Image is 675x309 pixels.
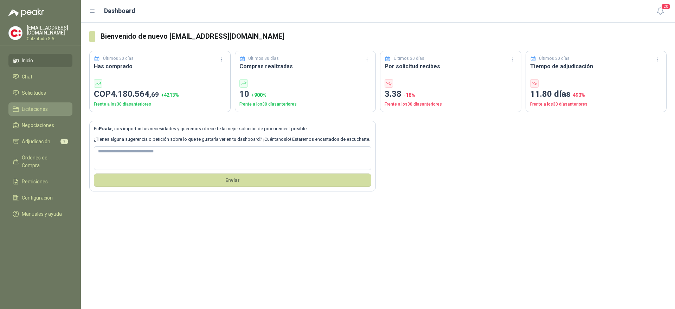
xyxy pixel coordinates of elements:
h1: Dashboard [104,6,135,16]
p: Frente a los 30 días anteriores [94,101,226,108]
img: Logo peakr [8,8,44,17]
p: Últimos 30 días [103,55,134,62]
a: Remisiones [8,175,72,188]
a: Chat [8,70,72,83]
a: Órdenes de Compra [8,151,72,172]
p: [EMAIL_ADDRESS][DOMAIN_NAME] [27,25,72,35]
p: Frente a los 30 días anteriores [239,101,372,108]
b: Peakr [99,126,112,131]
a: Inicio [8,54,72,67]
span: 9 [60,139,68,144]
a: Licitaciones [8,102,72,116]
span: ,69 [149,90,159,99]
span: Configuración [22,194,53,202]
span: + 4213 % [161,92,179,98]
button: 20 [654,5,667,18]
span: 20 [661,3,671,10]
span: + 900 % [251,92,266,98]
p: En , nos importan tus necesidades y queremos ofrecerte la mejor solución de procurement posible. [94,125,371,132]
a: Negociaciones [8,119,72,132]
h3: Has comprado [94,62,226,71]
span: 4.180.564 [111,89,159,99]
button: Envíar [94,174,371,187]
span: Órdenes de Compra [22,154,66,169]
span: 490 % [573,92,585,98]
span: Adjudicación [22,138,50,145]
span: Solicitudes [22,89,46,97]
h3: Tiempo de adjudicación [530,62,662,71]
h3: Por solicitud recibes [385,62,517,71]
span: Remisiones [22,178,48,185]
p: Últimos 30 días [539,55,570,62]
span: Chat [22,73,32,81]
h3: Compras realizadas [239,62,372,71]
p: 10 [239,88,372,101]
span: Negociaciones [22,121,54,129]
span: -18 % [404,92,415,98]
p: Últimos 30 días [394,55,424,62]
span: Manuales y ayuda [22,210,62,218]
p: 11.80 días [530,88,662,101]
p: ¿Tienes alguna sugerencia o petición sobre lo que te gustaría ver en tu dashboard? ¡Cuéntanoslo! ... [94,136,371,143]
img: Company Logo [9,26,22,40]
span: Inicio [22,57,33,64]
p: Calzatodo S.A. [27,37,72,41]
a: Configuración [8,191,72,204]
a: Manuales y ayuda [8,207,72,221]
a: Adjudicación9 [8,135,72,148]
p: Frente a los 30 días anteriores [530,101,662,108]
p: COP [94,88,226,101]
p: 3.38 [385,88,517,101]
a: Solicitudes [8,86,72,100]
span: Licitaciones [22,105,48,113]
h3: Bienvenido de nuevo [EMAIL_ADDRESS][DOMAIN_NAME] [101,31,667,42]
p: Frente a los 30 días anteriores [385,101,517,108]
p: Últimos 30 días [248,55,279,62]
